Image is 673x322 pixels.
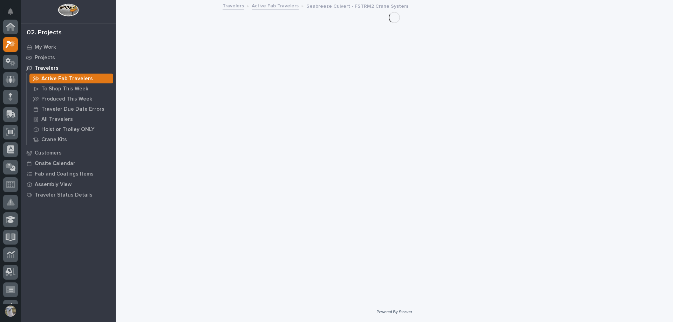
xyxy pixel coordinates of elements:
[3,304,18,318] button: users-avatar
[58,4,79,16] img: Workspace Logo
[27,124,116,134] a: Hoist or Trolley ONLY
[27,114,116,124] a: All Travelers
[9,8,18,20] div: Notifications
[21,42,116,52] a: My Work
[41,86,88,92] p: To Shop This Week
[41,106,104,112] p: Traveler Due Date Errors
[35,192,93,198] p: Traveler Status Details
[35,160,75,167] p: Onsite Calendar
[35,171,94,177] p: Fab and Coatings Items
[27,29,62,37] div: 02. Projects
[35,150,62,156] p: Customers
[21,148,116,158] a: Customers
[252,1,299,9] a: Active Fab Travelers
[21,52,116,63] a: Projects
[41,126,95,133] p: Hoist or Trolley ONLY
[223,1,244,9] a: Travelers
[21,190,116,200] a: Traveler Status Details
[21,63,116,73] a: Travelers
[41,137,67,143] p: Crane Kits
[27,84,116,94] a: To Shop This Week
[35,181,72,188] p: Assembly View
[35,44,56,50] p: My Work
[21,179,116,190] a: Assembly View
[27,94,116,104] a: Produced This Week
[21,158,116,169] a: Onsite Calendar
[376,310,412,314] a: Powered By Stacker
[35,55,55,61] p: Projects
[41,76,93,82] p: Active Fab Travelers
[41,116,73,123] p: All Travelers
[21,169,116,179] a: Fab and Coatings Items
[27,104,116,114] a: Traveler Due Date Errors
[27,135,116,144] a: Crane Kits
[41,96,92,102] p: Produced This Week
[27,74,116,83] a: Active Fab Travelers
[3,4,18,19] button: Notifications
[35,65,59,71] p: Travelers
[306,2,408,9] p: Seabreeze Culvert - FSTRM2 Crane System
